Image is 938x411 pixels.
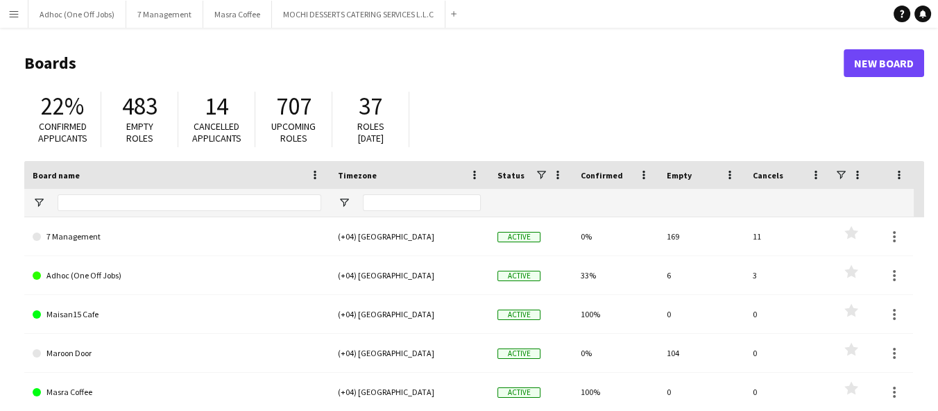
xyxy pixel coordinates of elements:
div: 0 [744,373,830,411]
a: 7 Management [33,217,321,256]
input: Board name Filter Input [58,194,321,211]
div: 100% [572,373,658,411]
div: 0% [572,217,658,255]
span: Status [497,170,525,181]
span: Active [497,232,540,242]
div: (+04) [GEOGRAPHIC_DATA] [330,373,489,411]
span: 14 [205,91,228,121]
a: Maroon Door [33,334,321,373]
span: Cancels [753,170,783,181]
div: 0 [744,295,830,333]
span: Board name [33,170,80,181]
span: Active [497,271,540,281]
div: 33% [572,256,658,294]
div: 0% [572,334,658,372]
button: Masra Coffee [203,1,272,28]
span: Timezone [338,170,377,181]
div: (+04) [GEOGRAPHIC_DATA] [330,295,489,333]
span: Confirmed applicants [38,120,87,144]
button: MOCHI DESSERTS CATERING SERVICES L.L.C [272,1,445,28]
div: 0 [658,373,744,411]
button: Open Filter Menu [33,196,45,209]
a: Adhoc (One Off Jobs) [33,256,321,295]
div: 3 [744,256,830,294]
span: Empty [667,170,692,181]
h1: Boards [24,53,844,74]
button: Adhoc (One Off Jobs) [28,1,126,28]
div: 6 [658,256,744,294]
span: Upcoming roles [271,120,316,144]
span: 37 [359,91,382,121]
span: 22% [41,91,84,121]
button: Open Filter Menu [338,196,350,209]
input: Timezone Filter Input [363,194,481,211]
button: 7 Management [126,1,203,28]
a: New Board [844,49,924,77]
div: 0 [658,295,744,333]
span: Roles [DATE] [357,120,384,144]
a: Maisan15 Cafe [33,295,321,334]
div: 169 [658,217,744,255]
span: 483 [122,91,157,121]
span: Confirmed [581,170,623,181]
div: (+04) [GEOGRAPHIC_DATA] [330,217,489,255]
div: (+04) [GEOGRAPHIC_DATA] [330,256,489,294]
span: Active [497,349,540,359]
span: Cancelled applicants [192,120,241,144]
div: (+04) [GEOGRAPHIC_DATA] [330,334,489,372]
div: 0 [744,334,830,372]
span: Active [497,310,540,320]
div: 104 [658,334,744,372]
span: Active [497,387,540,398]
span: 707 [276,91,312,121]
div: 100% [572,295,658,333]
span: Empty roles [126,120,153,144]
div: 11 [744,217,830,255]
